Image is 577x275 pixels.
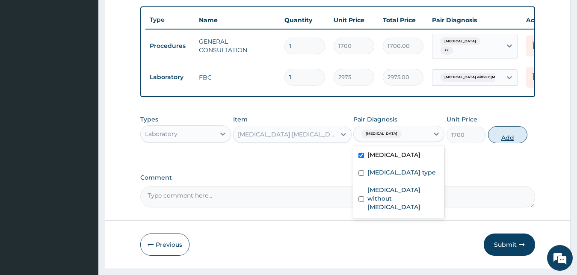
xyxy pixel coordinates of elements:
div: Chat with us now [44,48,144,59]
span: [MEDICAL_DATA] without [MEDICAL_DATA] [440,73,527,82]
label: Unit Price [447,115,477,124]
span: [MEDICAL_DATA] [361,130,402,138]
th: Total Price [379,12,428,29]
label: [MEDICAL_DATA] [367,151,420,159]
button: Previous [140,234,189,256]
div: Laboratory [145,130,178,138]
span: We're online! [50,83,118,169]
th: Name [195,12,280,29]
td: Laboratory [145,69,195,85]
th: Quantity [280,12,329,29]
th: Pair Diagnosis [428,12,522,29]
td: Procedures [145,38,195,54]
label: Item [233,115,248,124]
th: Unit Price [329,12,379,29]
label: [MEDICAL_DATA] without [MEDICAL_DATA] [367,186,439,211]
img: d_794563401_company_1708531726252_794563401 [16,43,35,64]
span: [MEDICAL_DATA] [440,37,480,46]
button: Submit [484,234,535,256]
td: GENERAL CONSULTATION [195,33,280,59]
label: Comment [140,174,536,181]
textarea: Type your message and hit 'Enter' [4,184,163,214]
td: FBC [195,69,280,86]
label: [MEDICAL_DATA] type [367,168,436,177]
label: Types [140,116,158,123]
div: Minimize live chat window [140,4,161,25]
th: Type [145,12,195,28]
button: Add [488,126,527,143]
span: + 2 [440,46,453,55]
label: Pair Diagnosis [353,115,397,124]
div: [MEDICAL_DATA] [MEDICAL_DATA] [238,130,337,139]
th: Actions [522,12,565,29]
